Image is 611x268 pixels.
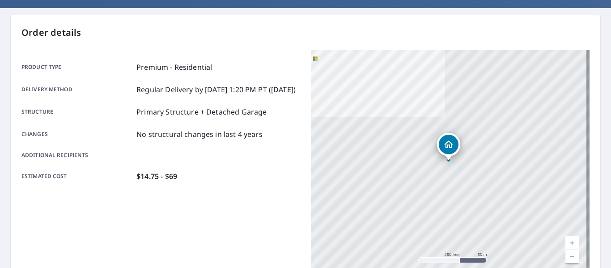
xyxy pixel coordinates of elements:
a: Current Level 17, Zoom Out [565,250,579,263]
p: Delivery method [21,84,133,95]
p: Product type [21,62,133,72]
p: $14.75 - $69 [136,171,177,182]
p: Premium - Residential [136,62,212,72]
p: Additional recipients [21,151,133,159]
p: Primary Structure + Detached Garage [136,106,267,117]
p: No structural changes in last 4 years [136,129,263,140]
p: Structure [21,106,133,117]
div: Dropped pin, building 1, Residential property, 715 E 51st St Minneapolis, MN 55417 [437,133,460,161]
a: Current Level 17, Zoom In [565,236,579,250]
p: Changes [21,129,133,140]
p: Order details [21,26,590,39]
p: Regular Delivery by [DATE] 1:20 PM PT ([DATE]) [136,84,296,95]
p: Estimated cost [21,171,133,182]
